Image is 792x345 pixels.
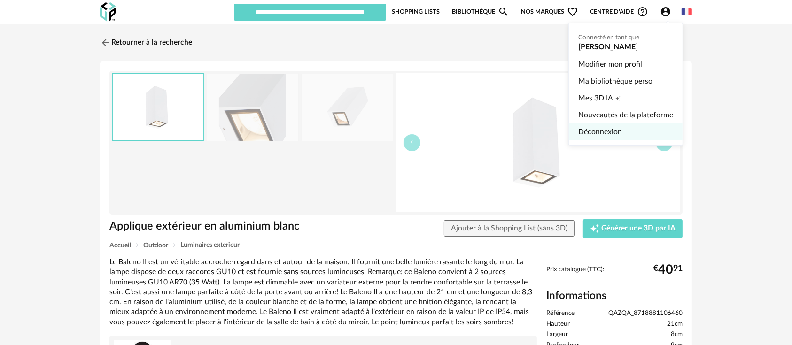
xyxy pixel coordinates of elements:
[109,242,683,249] div: Breadcrumb
[109,257,537,327] div: Le Baleno II est un véritable accroche-regard dans et autour de la maison. Il fournit une belle l...
[637,6,648,17] span: Help Circle Outline icon
[451,224,567,232] span: Ajouter à la Shopping List (sans 3D)
[521,3,578,21] span: Nos marques
[109,242,131,249] span: Accueil
[546,309,575,318] span: Référence
[653,266,683,274] div: € 91
[113,74,203,140] img: applique-exterieur-en-aluminium-blanc.jpg
[601,225,676,232] span: Générer une 3D par IA
[590,224,599,233] span: Creation icon
[615,90,621,107] span: Creation icon
[578,90,613,107] span: Mes 3D IA
[498,6,509,17] span: Magnify icon
[608,309,683,318] span: QAZQA_8718881106460
[546,320,570,329] span: Hauteur
[546,330,568,339] span: Largeur
[207,74,298,141] img: applique-exterieur-en-aluminium-blanc.jpg
[452,3,509,21] a: BibliothèqueMagnify icon
[671,330,683,339] span: 8cm
[667,320,683,329] span: 21cm
[578,56,673,73] a: Modifier mon profil
[444,220,575,237] button: Ajouter à la Shopping List (sans 3D)
[100,37,111,48] img: svg+xml;base64,PHN2ZyB3aWR0aD0iMjQiIGhlaWdodD0iMjQiIHZpZXdCb3g9IjAgMCAyNCAyNCIgZmlsbD0ibm9uZSIgeG...
[660,6,676,17] span: Account Circle icon
[100,2,116,22] img: OXP
[180,242,240,248] span: Luminaires exterieur
[396,73,680,212] img: applique-exterieur-en-aluminium-blanc.jpg
[578,107,673,123] a: Nouveautés de la plateforme
[682,7,692,17] img: fr
[109,219,343,234] h1: Applique extérieur en aluminium blanc
[143,242,168,249] span: Outdoor
[578,123,673,140] a: Déconnexion
[583,219,683,238] button: Creation icon Générer une 3D par IA
[567,6,578,17] span: Heart Outline icon
[660,6,671,17] span: Account Circle icon
[578,90,673,107] a: Mes 3D IACreation icon
[546,289,683,303] h2: Informations
[392,3,440,21] a: Shopping Lists
[578,73,673,90] a: Ma bibliothèque perso
[658,266,673,274] span: 40
[100,32,192,53] a: Retourner à la recherche
[302,74,393,141] img: applique-exterieur-en-aluminium-blanc.jpg
[590,6,648,17] span: Centre d'aideHelp Circle Outline icon
[546,266,683,283] div: Prix catalogue (TTC):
